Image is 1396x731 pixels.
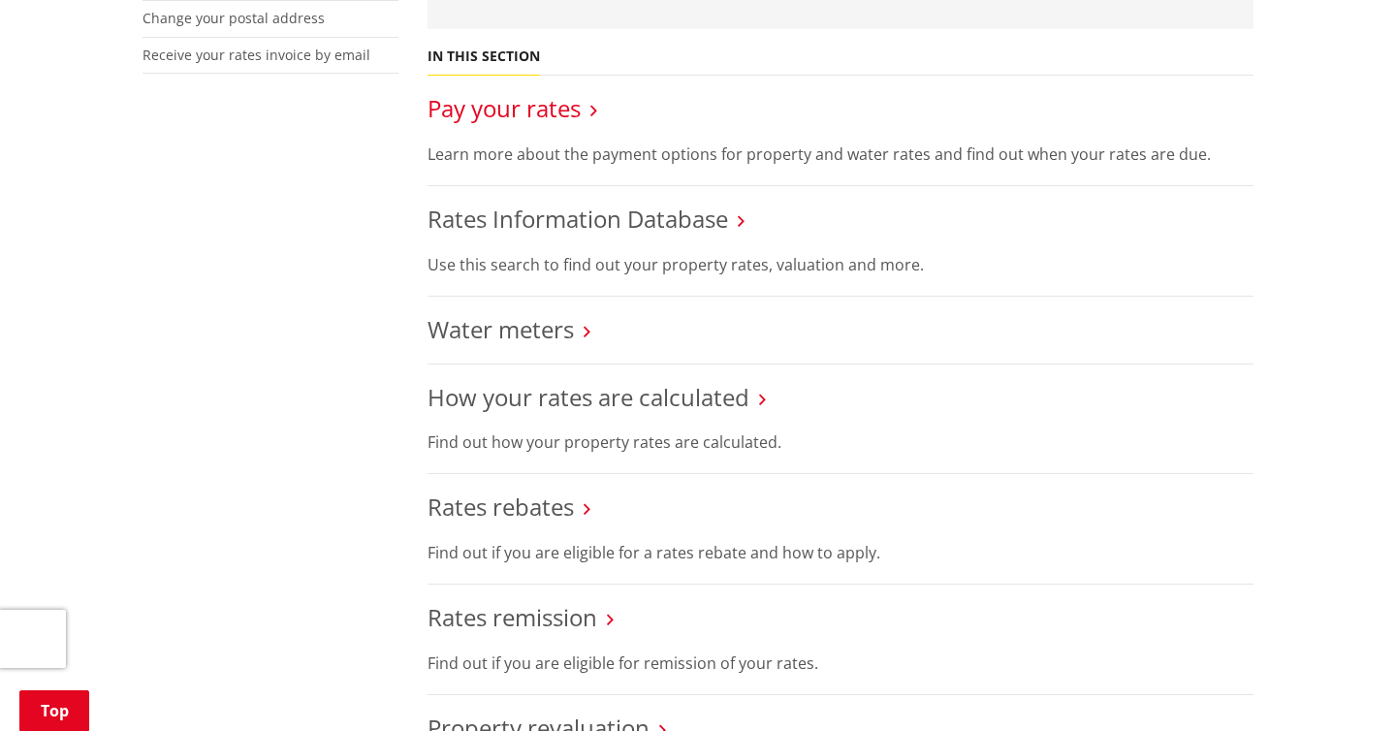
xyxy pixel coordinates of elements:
a: Water meters [428,313,574,345]
a: Receive your rates invoice by email [143,46,370,64]
a: Change your postal address [143,9,325,27]
a: Rates Information Database [428,203,728,235]
a: Pay your rates [428,92,581,124]
p: Find out if you are eligible for a rates rebate and how to apply. [428,541,1253,564]
a: Rates remission [428,601,597,633]
iframe: Messenger Launcher [1307,650,1377,719]
a: Top [19,690,89,731]
p: Find out how your property rates are calculated. [428,430,1253,454]
p: Find out if you are eligible for remission of your rates. [428,652,1253,675]
p: Learn more about the payment options for property and water rates and find out when your rates ar... [428,143,1253,166]
p: Use this search to find out your property rates, valuation and more. [428,253,1253,276]
h5: In this section [428,48,540,65]
a: How your rates are calculated [428,381,749,413]
a: Rates rebates [428,491,574,523]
